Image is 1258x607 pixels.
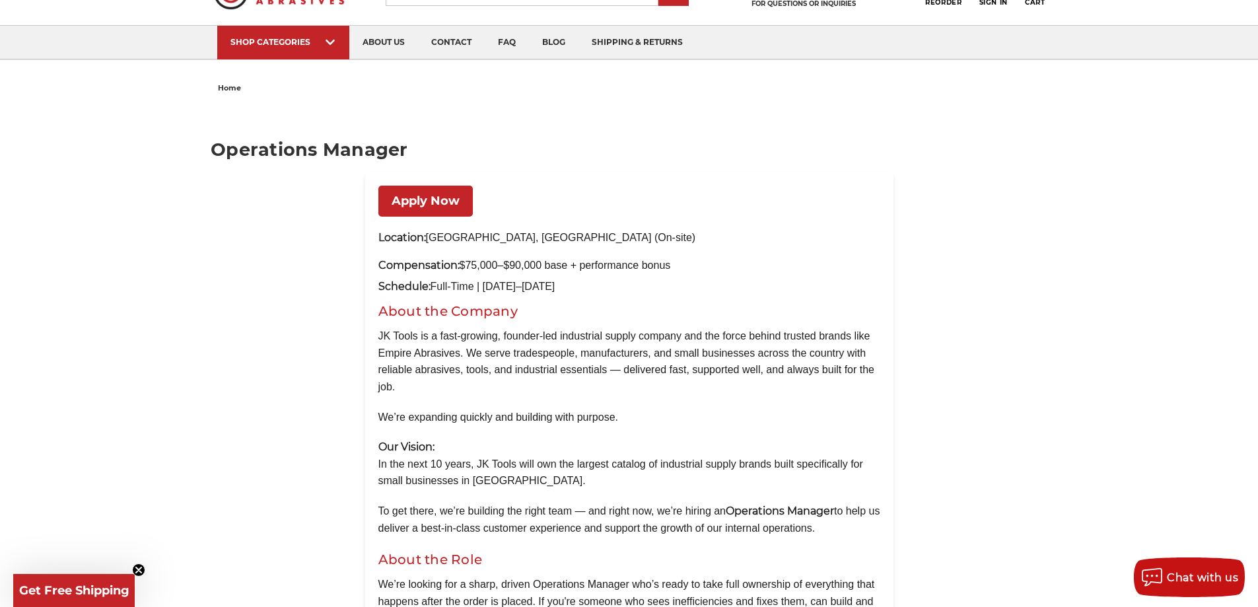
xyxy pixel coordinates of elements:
[378,278,880,295] p: Full-Time | [DATE]–[DATE]
[485,26,529,59] a: faq
[1167,571,1238,584] span: Chat with us
[378,260,880,271] p: $75,000–$90,000 base + performance bonus
[19,583,129,598] span: Get Free Shipping
[378,186,473,217] a: Apply Now
[378,503,880,536] p: To get there, we’re building the right team — and right now, we’re hiring an to help us deliver a...
[378,231,426,244] strong: Location:
[378,409,880,426] p: We’re expanding quickly and building with purpose.
[378,328,880,395] p: JK Tools is a fast-growing, founder-led industrial supply company and the force behind trusted br...
[218,83,241,92] span: home
[378,441,435,453] strong: Our Vision:
[13,574,135,607] div: Get Free ShippingClose teaser
[378,230,880,246] p: [GEOGRAPHIC_DATA], [GEOGRAPHIC_DATA] (On-site)
[378,259,460,271] strong: Compensation:
[378,280,431,293] strong: Schedule:
[418,26,485,59] a: contact
[578,26,696,59] a: shipping & returns
[132,563,145,577] button: Close teaser
[349,26,418,59] a: about us
[230,37,336,47] div: SHOP CATEGORIES
[211,141,1047,159] h1: Operations Manager
[1134,557,1245,597] button: Chat with us
[529,26,578,59] a: blog
[726,505,834,517] strong: Operations Manager
[378,301,880,321] h2: About the Company
[378,439,880,489] p: In the next 10 years, JK Tools will own the largest catalog of industrial supply brands built spe...
[378,550,880,569] h2: About the Role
